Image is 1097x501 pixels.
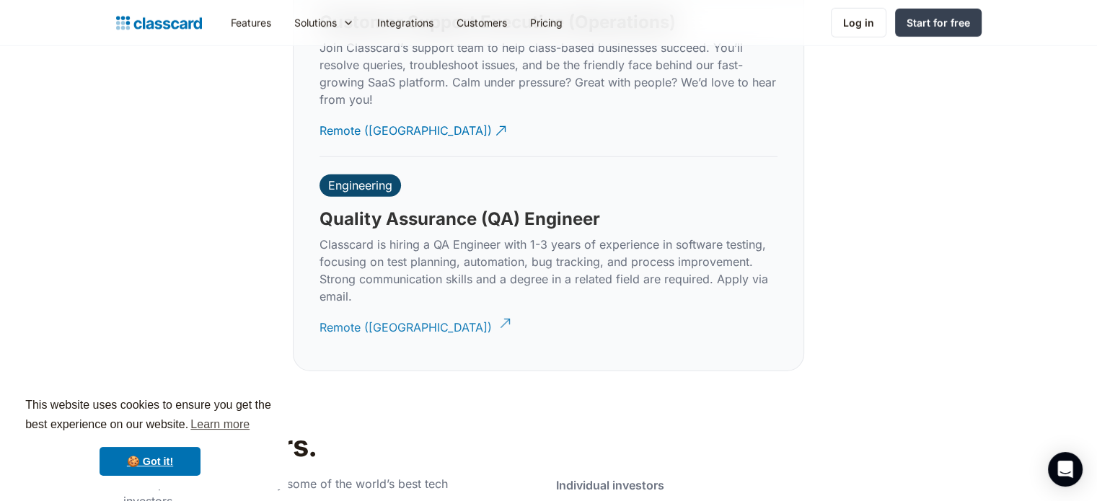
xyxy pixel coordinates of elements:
div: cookieconsent [12,383,288,489]
a: home [116,13,202,33]
a: Remote ([GEOGRAPHIC_DATA]) [320,111,508,151]
a: Features [219,6,283,39]
a: Remote ([GEOGRAPHIC_DATA]) [320,308,508,347]
h2: Our investors. [123,429,581,464]
div: Solutions [283,6,366,39]
h3: Quality Assurance (QA) Engineer [320,208,600,230]
a: learn more about cookies [188,414,252,435]
div: Solutions [294,15,337,30]
div: Open Intercom Messenger [1048,452,1083,487]
p: Classcard is hiring a QA Engineer with 1-3 years of experience in software testing, focusing on t... [320,236,777,305]
div: Individual investors [556,476,664,494]
div: Engineering [328,178,392,192]
span: This website uses cookies to ensure you get the best experience on our website. [25,396,275,435]
a: Start for free [895,9,982,37]
p: Join Classcard’s support team to help class-based businesses succeed. You’ll resolve queries, tro... [320,39,777,108]
a: Integrations [366,6,445,39]
div: Remote ([GEOGRAPHIC_DATA]) [320,308,492,336]
a: Pricing [519,6,574,39]
a: dismiss cookie message [100,447,201,476]
a: Customers [445,6,519,39]
div: Log in [843,15,874,30]
div: Remote ([GEOGRAPHIC_DATA]) [320,111,492,139]
a: Log in [831,8,886,37]
div: Start for free [907,15,970,30]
